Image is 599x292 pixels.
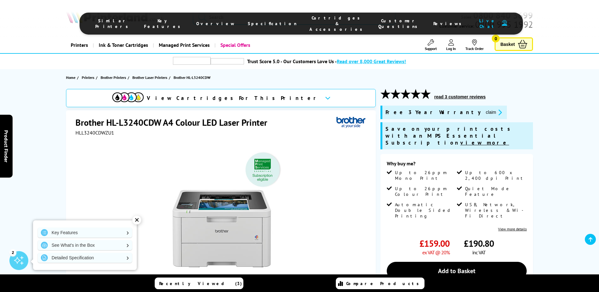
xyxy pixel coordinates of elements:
span: £159.00 [419,238,450,249]
span: USB, Network, Wireless & Wi-Fi Direct [465,202,525,219]
img: trustpilot rating [211,58,244,64]
a: Detailed Specification [38,253,132,263]
a: Track Order [465,39,484,51]
a: Support [425,39,437,51]
a: Ink & Toner Cartridges [93,37,153,53]
span: ex VAT @ 20% [422,249,450,256]
span: Read over 8,000 Great Reviews! [337,58,406,64]
span: Key Features [144,18,184,29]
img: user-headset-duotone.svg [502,20,507,26]
a: Recently Viewed (3) [155,278,243,289]
a: Special Offers [214,37,255,53]
span: Overview [196,21,235,26]
span: Brother Laser Printers [132,74,167,81]
span: £190.80 [464,238,494,249]
a: Compare Products [336,278,424,289]
span: Live Chat [477,18,499,29]
span: Recently Viewed (3) [159,281,242,286]
span: View Cartridges For This Printer [147,95,320,102]
span: Brother HL-L3240CDW [174,74,210,81]
span: Printers [82,74,94,81]
a: Brother HL-L3240CDW [174,74,212,81]
a: Log In [446,39,456,51]
span: Up to 600 x 2,400 dpi Print [465,170,525,181]
a: Printers [82,74,96,81]
span: Specification [248,21,297,26]
a: See What's in the Box [38,240,132,250]
span: Home [66,74,75,81]
a: Home [66,74,77,81]
div: 2 [9,249,16,256]
span: Ink & Toner Cartridges [99,37,148,53]
a: Managed Print Services [153,37,214,53]
a: Brother Printers [101,74,128,81]
img: Brother HL-L3240CDW [160,148,283,272]
span: Automatic Double Sided Printing [395,202,455,219]
u: view more [460,139,509,146]
span: 0 [492,35,500,42]
h1: Brother HL-L3240CDW A4 Colour LED Laser Printer [75,117,274,128]
span: Up to 26ppm Colour Print [395,186,455,197]
span: Basket [500,40,515,48]
div: ✕ [132,216,141,224]
a: Add to Basket [387,262,527,280]
span: Brother Printers [101,74,126,81]
span: Save on your print costs with an MPS Essential Subscription [385,125,513,146]
a: View more details [498,227,527,231]
img: trustpilot rating [173,57,211,65]
button: promo-description [484,109,504,116]
a: Brother Laser Printers [132,74,169,81]
span: Customer Questions [378,18,421,29]
button: read 3 customer reviews [432,94,487,100]
span: Free 3 Year Warranty [385,109,481,116]
a: Trust Score 5.0 - Our Customers Love Us -Read over 8,000 Great Reviews! [247,58,406,64]
span: Product Finder [3,130,9,162]
a: Basket 0 [495,37,533,51]
a: Key Features [38,228,132,238]
span: inc VAT [472,249,485,256]
span: Cartridges & Accessories [309,15,366,32]
span: HLL3240CDWZU1 [75,129,114,136]
a: Printers [66,37,93,53]
span: Log In [446,46,456,51]
div: Why buy me? [387,160,527,170]
span: Reviews [433,21,465,26]
span: Similar Printers [95,18,131,29]
span: Compare Products [346,281,422,286]
img: Brother [336,117,365,128]
span: Quiet Mode Feature [465,186,525,197]
span: Support [425,46,437,51]
span: Up to 26ppm Mono Print [395,170,455,181]
img: View Cartridges [112,92,144,102]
